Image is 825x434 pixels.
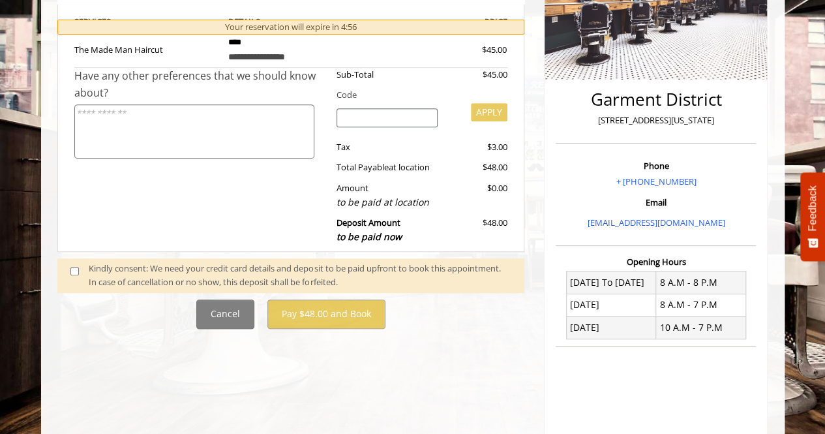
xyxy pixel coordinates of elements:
button: Pay $48.00 and Book [267,300,385,329]
th: SERVICE [74,14,219,29]
td: [DATE] [566,294,656,316]
td: 10 A.M - 7 P.M [656,317,746,339]
div: Code [327,88,507,102]
span: Feedback [807,185,818,231]
div: Kindly consent: We need your credit card details and deposit to be paid upfront to book this appo... [89,262,511,289]
h3: Phone [559,161,753,170]
td: [DATE] To [DATE] [566,271,656,294]
button: Cancel [196,300,254,329]
div: to be paid at location [337,195,438,209]
th: DETAILS [218,14,363,29]
span: at location [389,161,430,173]
button: Feedback - Show survey [800,172,825,261]
h3: Opening Hours [556,257,756,266]
div: Total Payable [327,161,447,174]
td: 8 A.M - 7 P.M [656,294,746,316]
td: [DATE] [566,317,656,339]
a: [EMAIL_ADDRESS][DOMAIN_NAME] [587,217,725,228]
div: Your reservation will expire in 4:56 [57,20,525,35]
div: $3.00 [447,140,507,154]
span: S [106,16,111,27]
a: + [PHONE_NUMBER] [616,176,696,187]
div: $45.00 [447,68,507,82]
div: Sub-Total [327,68,447,82]
th: PRICE [363,14,508,29]
div: Tax [327,140,447,154]
p: [STREET_ADDRESS][US_STATE] [559,114,753,127]
h3: Email [559,198,753,207]
h2: Garment District [559,90,753,109]
td: 8 A.M - 8 P.M [656,271,746,294]
div: Have any other preferences that we should know about? [74,68,327,101]
div: $45.00 [435,43,507,57]
div: $0.00 [447,181,507,209]
div: Amount [327,181,447,209]
div: $48.00 [447,161,507,174]
div: $48.00 [447,216,507,244]
span: to be paid now [337,230,402,243]
td: The Made Man Haircut [74,29,219,68]
button: APPLY [471,103,507,121]
b: Deposit Amount [337,217,402,243]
